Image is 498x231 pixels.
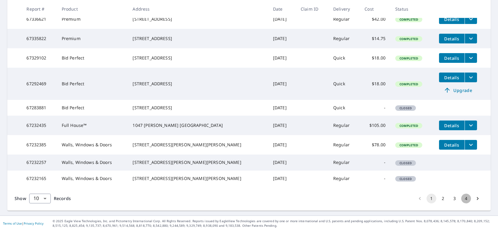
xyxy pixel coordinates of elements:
[360,171,390,186] td: -
[57,171,128,186] td: Walls, Windows & Doors
[439,34,465,43] button: detailsBtn-67335822
[22,29,57,48] td: 67335822
[465,121,477,130] button: filesDropdownBtn-67232435
[328,100,360,116] td: Quick
[360,48,390,68] td: $18.00
[268,68,296,100] td: [DATE]
[360,135,390,155] td: $78.00
[443,16,461,22] span: Details
[396,56,422,60] span: Completed
[360,100,390,116] td: -
[133,16,263,22] div: [STREET_ADDRESS]
[465,140,477,150] button: filesDropdownBtn-67232385
[57,29,128,48] td: Premium
[268,29,296,48] td: [DATE]
[57,135,128,155] td: Walls, Windows & Doors
[54,195,71,201] span: Records
[3,222,43,225] p: |
[443,87,473,94] span: Upgrade
[328,29,360,48] td: Regular
[57,116,128,135] td: Full House™
[396,177,415,181] span: Closed
[3,221,22,226] a: Terms of Use
[396,82,422,86] span: Completed
[414,194,483,203] nav: pagination navigation
[396,143,422,147] span: Completed
[57,155,128,170] td: Walls, Windows & Doors
[328,9,360,29] td: Regular
[57,9,128,29] td: Premium
[360,29,390,48] td: $14.75
[268,116,296,135] td: [DATE]
[465,73,477,82] button: filesDropdownBtn-67292469
[396,37,422,41] span: Completed
[443,142,461,148] span: Details
[268,48,296,68] td: [DATE]
[360,116,390,135] td: $105.00
[133,55,263,61] div: [STREET_ADDRESS]
[473,194,482,203] button: Go to next page
[360,155,390,170] td: -
[396,161,415,165] span: Closed
[328,68,360,100] td: Quick
[22,100,57,116] td: 67283881
[439,121,465,130] button: detailsBtn-67232435
[268,9,296,29] td: [DATE]
[22,155,57,170] td: 67232257
[396,106,415,110] span: Closed
[438,194,448,203] button: Go to page 2
[443,123,461,128] span: Details
[24,221,43,226] a: Privacy Policy
[268,171,296,186] td: [DATE]
[427,194,436,203] button: page 1
[57,48,128,68] td: Bid Perfect
[15,195,26,201] span: Show
[133,159,263,165] div: [STREET_ADDRESS][PERSON_NAME][PERSON_NAME]
[133,122,263,128] div: 1047 [PERSON_NAME] [GEOGRAPHIC_DATA]
[22,135,57,155] td: 67232385
[133,81,263,87] div: [STREET_ADDRESS]
[439,73,465,82] button: detailsBtn-67292469
[22,116,57,135] td: 67232435
[328,171,360,186] td: Regular
[439,85,477,95] a: Upgrade
[53,219,495,228] p: © 2025 Eagle View Technologies, Inc. and Pictometry International Corp. All Rights Reserved. Repo...
[268,135,296,155] td: [DATE]
[268,100,296,116] td: [DATE]
[443,75,461,80] span: Details
[461,194,471,203] button: Go to page 4
[29,190,51,207] div: 10
[57,100,128,116] td: Bid Perfect
[443,36,461,42] span: Details
[450,194,459,203] button: Go to page 3
[328,135,360,155] td: Regular
[360,9,390,29] td: $42.00
[328,48,360,68] td: Quick
[22,48,57,68] td: 67329102
[465,14,477,24] button: filesDropdownBtn-67336621
[465,34,477,43] button: filesDropdownBtn-67335822
[465,53,477,63] button: filesDropdownBtn-67329102
[29,194,51,203] div: Show 10 records
[396,17,422,22] span: Completed
[439,53,465,63] button: detailsBtn-67329102
[22,171,57,186] td: 67232165
[360,68,390,100] td: $18.00
[328,116,360,135] td: Regular
[133,175,263,182] div: [STREET_ADDRESS][PERSON_NAME][PERSON_NAME]
[439,140,465,150] button: detailsBtn-67232385
[133,105,263,111] div: [STREET_ADDRESS]
[396,124,422,128] span: Completed
[268,155,296,170] td: [DATE]
[328,155,360,170] td: Regular
[439,14,465,24] button: detailsBtn-67336621
[133,36,263,42] div: [STREET_ADDRESS]
[133,142,263,148] div: [STREET_ADDRESS][PERSON_NAME][PERSON_NAME]
[22,9,57,29] td: 67336621
[443,55,461,61] span: Details
[22,68,57,100] td: 67292469
[57,68,128,100] td: Bid Perfect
